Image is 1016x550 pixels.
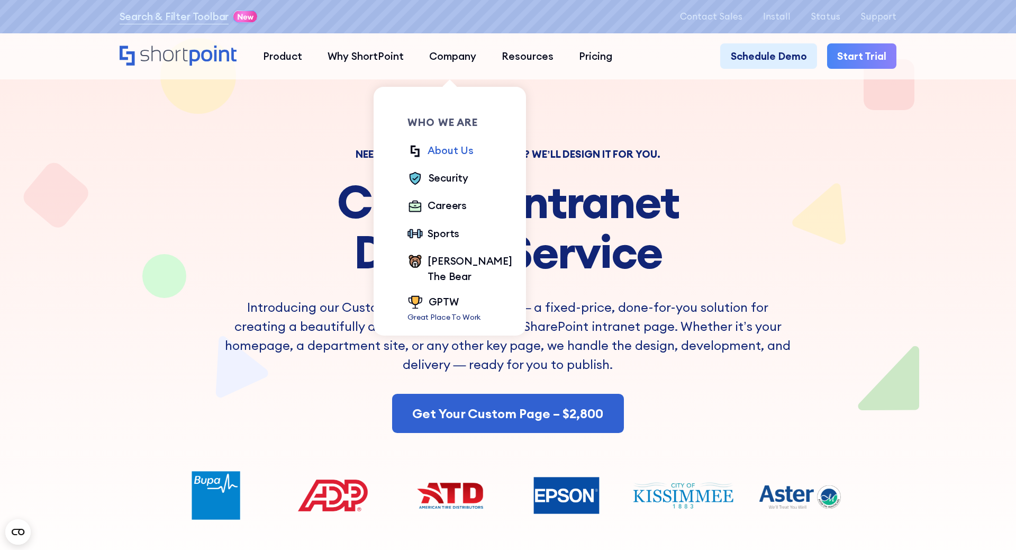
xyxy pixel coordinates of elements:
[407,294,480,312] a: GPTW
[680,12,742,22] a: Contact Sales
[763,12,791,22] a: Install
[222,149,794,159] div: Need a Stunning Intranet Page? We’ll Design It For You.
[120,46,238,68] a: Home
[392,394,624,433] a: Get Your Custom Page – $2,800
[428,143,473,158] div: About Us
[407,226,459,244] a: Sports
[827,43,896,69] a: Start Trial
[429,294,459,310] div: GPTW
[811,12,840,22] a: Status
[502,49,554,64] div: Resources
[407,312,480,323] p: Great Place To Work
[429,170,468,186] div: Security
[428,254,512,284] div: [PERSON_NAME] The Bear
[489,43,566,69] a: Resources
[428,198,467,213] div: Careers
[579,49,612,64] div: Pricing
[416,43,489,69] a: Company
[222,176,794,277] h1: Custom Intranet Design Service
[429,49,476,64] div: Company
[407,118,512,128] div: Who we are
[407,254,512,284] a: [PERSON_NAME] The Bear
[720,43,817,69] a: Schedule Demo
[428,226,459,241] div: Sports
[566,43,625,69] a: Pricing
[407,143,474,160] a: About Us
[5,519,31,545] button: Open CMP widget
[825,427,1016,550] iframe: Chat Widget
[222,297,794,374] p: Introducing our Custom Page Design Service — a fixed-price, done-for-you solution for creating a ...
[407,198,467,215] a: Careers
[315,43,416,69] a: Why ShortPoint
[328,49,404,64] div: Why ShortPoint
[860,12,896,22] a: Support
[250,43,315,69] a: Product
[407,170,468,188] a: Security
[263,49,302,64] div: Product
[120,9,229,24] a: Search & Filter Toolbar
